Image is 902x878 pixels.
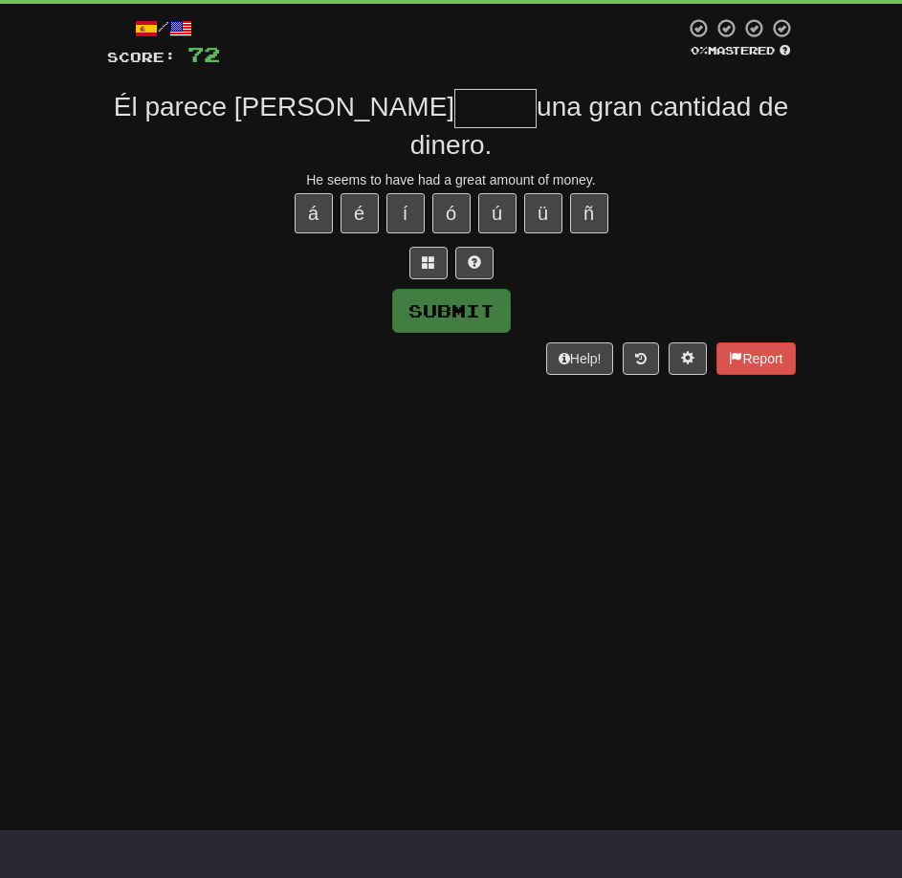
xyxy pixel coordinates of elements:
button: Single letter hint - you only get 1 per sentence and score half the points! alt+h [455,247,494,279]
div: / [107,17,220,41]
span: Él parece [PERSON_NAME] [114,92,454,121]
button: Help! [546,342,614,375]
span: 72 [187,42,220,66]
button: ü [524,193,562,233]
button: ñ [570,193,608,233]
button: Report [716,342,795,375]
button: Round history (alt+y) [623,342,659,375]
button: ú [478,193,517,233]
button: ó [432,193,471,233]
button: é [341,193,379,233]
div: He seems to have had a great amount of money. [107,170,796,189]
span: Score: [107,49,176,65]
span: una gran cantidad de dinero. [410,92,789,159]
span: 0 % [691,44,708,56]
button: á [295,193,333,233]
div: Mastered [685,43,796,58]
button: Switch sentence to multiple choice alt+p [409,247,448,279]
button: Submit [392,289,511,333]
button: í [386,193,425,233]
